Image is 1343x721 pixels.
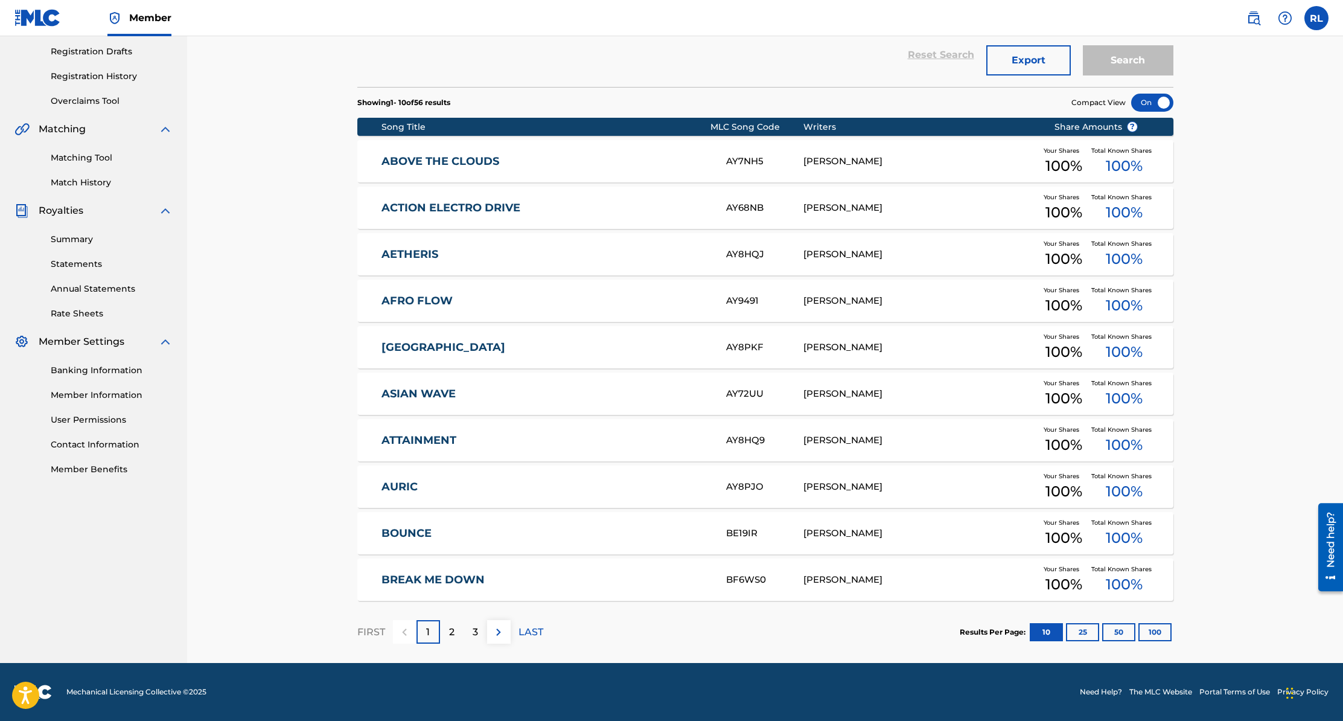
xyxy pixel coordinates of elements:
p: FIRST [357,625,385,639]
button: 100 [1138,623,1172,641]
span: ? [1128,122,1137,132]
span: 100 % [1106,388,1143,409]
span: 100 % [1106,295,1143,316]
span: 100 % [1045,434,1082,456]
span: 100 % [1106,341,1143,363]
iframe: Chat Widget [1283,663,1343,721]
div: [PERSON_NAME] [803,434,1036,447]
span: Your Shares [1044,425,1084,434]
img: help [1278,11,1292,25]
span: 100 % [1045,295,1082,316]
img: Royalties [14,203,29,218]
span: Total Known Shares [1091,146,1156,155]
div: [PERSON_NAME] [803,387,1036,401]
span: 100 % [1045,527,1082,549]
a: Registration Drafts [51,45,173,58]
span: Compact View [1071,97,1126,108]
div: AY7NH5 [726,155,803,168]
p: 1 [426,625,430,639]
span: Total Known Shares [1091,286,1156,295]
span: 100 % [1106,434,1143,456]
div: AY68NB [726,201,803,215]
a: AURIC [381,480,710,494]
div: AY8HQJ [726,248,803,261]
span: Total Known Shares [1091,332,1156,341]
button: 25 [1066,623,1099,641]
span: Royalties [39,203,83,218]
span: Your Shares [1044,193,1084,202]
p: 2 [449,625,455,639]
span: Your Shares [1044,332,1084,341]
a: Overclaims Tool [51,95,173,107]
span: Member [129,11,171,25]
img: Top Rightsholder [107,11,122,25]
span: 100 % [1045,388,1082,409]
span: Total Known Shares [1091,518,1156,527]
a: Need Help? [1080,687,1122,697]
span: 100 % [1045,202,1082,223]
span: 100 % [1106,481,1143,502]
span: 100 % [1045,248,1082,270]
button: 50 [1102,623,1135,641]
a: Privacy Policy [1277,687,1329,697]
div: [PERSON_NAME] [803,341,1036,354]
a: User Permissions [51,414,173,426]
a: Portal Terms of Use [1199,687,1270,697]
span: Your Shares [1044,518,1084,527]
span: 100 % [1045,574,1082,595]
img: MLC Logo [14,9,61,27]
a: Rate Sheets [51,307,173,320]
div: AY9491 [726,294,803,308]
img: logo [14,685,52,699]
img: Matching [14,122,30,136]
span: Total Known Shares [1091,472,1156,481]
div: [PERSON_NAME] [803,573,1036,587]
span: 100 % [1106,202,1143,223]
a: Match History [51,176,173,189]
div: Writers [803,121,1036,133]
span: 100 % [1106,527,1143,549]
span: Your Shares [1044,239,1084,248]
div: [PERSON_NAME] [803,294,1036,308]
span: Your Shares [1044,379,1084,388]
a: Member Information [51,389,173,402]
div: AY8PJO [726,480,803,494]
div: AY72UU [726,387,803,401]
span: Your Shares [1044,565,1084,574]
span: Member Settings [39,335,124,349]
a: [GEOGRAPHIC_DATA] [381,341,710,354]
span: Total Known Shares [1091,425,1156,434]
img: expand [158,203,173,218]
div: [PERSON_NAME] [803,248,1036,261]
a: ACTION ELECTRO DRIVE [381,201,710,215]
a: BOUNCE [381,527,710,540]
span: 100 % [1106,248,1143,270]
span: Your Shares [1044,286,1084,295]
img: expand [158,335,173,349]
a: Contact Information [51,438,173,451]
div: BE19IR [726,527,803,540]
button: 10 [1030,623,1063,641]
span: 100 % [1106,574,1143,595]
a: Matching Tool [51,152,173,164]
div: User Menu [1304,6,1329,30]
span: 100 % [1045,155,1082,177]
div: AY8HQ9 [726,434,803,447]
span: Mechanical Licensing Collective © 2025 [66,687,206,697]
img: right [491,625,506,639]
p: Showing 1 - 10 of 56 results [357,97,450,108]
div: AY8PKF [726,341,803,354]
a: BREAK ME DOWN [381,573,710,587]
a: Summary [51,233,173,246]
a: Banking Information [51,364,173,377]
p: Results Per Page: [960,627,1029,638]
div: Song Title [381,121,710,133]
span: Total Known Shares [1091,239,1156,248]
span: Total Known Shares [1091,565,1156,574]
span: Matching [39,122,86,136]
p: LAST [518,625,543,639]
a: Member Benefits [51,463,173,476]
div: Виджет чата [1283,663,1343,721]
div: [PERSON_NAME] [803,201,1036,215]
